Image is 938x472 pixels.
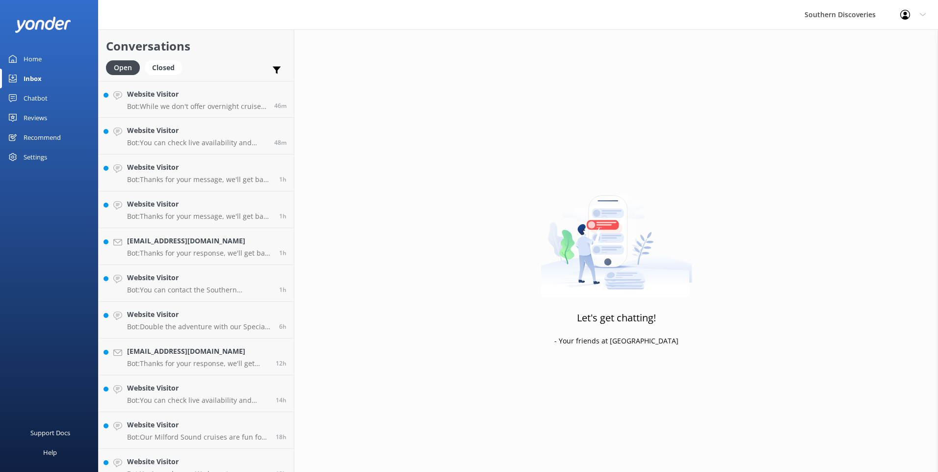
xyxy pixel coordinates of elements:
[30,423,70,443] div: Support Docs
[274,138,287,147] span: Sep 19 2025 11:44am (UTC +12:00) Pacific/Auckland
[43,443,57,462] div: Help
[279,212,287,220] span: Sep 19 2025 11:24am (UTC +12:00) Pacific/Auckland
[106,60,140,75] div: Open
[127,309,272,320] h4: Website Visitor
[24,108,47,128] div: Reviews
[106,62,145,73] a: Open
[145,62,187,73] a: Closed
[127,420,268,430] h4: Website Visitor
[127,272,272,283] h4: Website Visitor
[99,191,294,228] a: Website VisitorBot:Thanks for your message, we'll get back to you as soon as we can. You're also ...
[276,433,287,441] span: Sep 18 2025 06:15pm (UTC +12:00) Pacific/Auckland
[127,162,272,173] h4: Website Visitor
[127,199,272,210] h4: Website Visitor
[106,37,287,55] h2: Conversations
[127,236,272,246] h4: [EMAIL_ADDRESS][DOMAIN_NAME]
[279,322,287,331] span: Sep 19 2025 06:17am (UTC +12:00) Pacific/Auckland
[99,81,294,118] a: Website VisitorBot:While we don't offer overnight cruises, our day trips allow you to fully explo...
[127,89,267,100] h4: Website Visitor
[99,412,294,449] a: Website VisitorBot:Our Milford Sound cruises are fun for all ages, but the knowledge base does no...
[127,346,268,357] h4: [EMAIL_ADDRESS][DOMAIN_NAME]
[127,322,272,331] p: Bot: Double the adventure with our Special Deals! Visit [URL][DOMAIN_NAME].
[127,359,268,368] p: Bot: Thanks for your response, we'll get back to you as soon as we can during opening hours.
[127,383,268,393] h4: Website Visitor
[127,396,268,405] p: Bot: You can check live availability and book your Milford Sound adventure on our website! If you...
[24,147,47,167] div: Settings
[99,155,294,191] a: Website VisitorBot:Thanks for your message, we'll get back to you as soon as we can. You're also ...
[127,125,267,136] h4: Website Visitor
[24,69,42,88] div: Inbox
[99,228,294,265] a: [EMAIL_ADDRESS][DOMAIN_NAME]Bot:Thanks for your response, we'll get back to you as soon as we can...
[127,175,272,184] p: Bot: Thanks for your message, we'll get back to you as soon as we can. You're also welcome to kee...
[24,49,42,69] div: Home
[276,359,287,367] span: Sep 18 2025 11:36pm (UTC +12:00) Pacific/Auckland
[554,336,678,346] p: - Your friends at [GEOGRAPHIC_DATA]
[24,128,61,147] div: Recommend
[127,138,267,147] p: Bot: You can check live availability and book your Milford Sound adventure on our website.
[541,175,692,297] img: artwork of a man stealing a conversation from at giant smartphone
[127,102,267,111] p: Bot: While we don't offer overnight cruises, our day trips allow you to fully explore the stunnin...
[127,249,272,258] p: Bot: Thanks for your response, we'll get back to you as soon as we can during opening hours.
[279,249,287,257] span: Sep 19 2025 10:44am (UTC +12:00) Pacific/Auckland
[127,286,272,294] p: Bot: You can contact the Southern Discoveries team by phone at [PHONE_NUMBER] within [GEOGRAPHIC_...
[15,17,71,33] img: yonder-white-logo.png
[127,212,272,221] p: Bot: Thanks for your message, we'll get back to you as soon as we can. You're also welcome to kee...
[99,265,294,302] a: Website VisitorBot:You can contact the Southern Discoveries team by phone at [PHONE_NUMBER] withi...
[127,433,268,442] p: Bot: Our Milford Sound cruises are fun for all ages, but the knowledge base does not specify any ...
[145,60,182,75] div: Closed
[99,118,294,155] a: Website VisitorBot:You can check live availability and book your Milford Sound adventure on our w...
[99,375,294,412] a: Website VisitorBot:You can check live availability and book your Milford Sound adventure on our w...
[24,88,48,108] div: Chatbot
[127,456,268,467] h4: Website Visitor
[99,339,294,375] a: [EMAIL_ADDRESS][DOMAIN_NAME]Bot:Thanks for your response, we'll get back to you as soon as we can...
[274,102,287,110] span: Sep 19 2025 11:46am (UTC +12:00) Pacific/Auckland
[276,396,287,404] span: Sep 18 2025 09:46pm (UTC +12:00) Pacific/Auckland
[99,302,294,339] a: Website VisitorBot:Double the adventure with our Special Deals! Visit [URL][DOMAIN_NAME].6h
[279,175,287,184] span: Sep 19 2025 11:30am (UTC +12:00) Pacific/Auckland
[279,286,287,294] span: Sep 19 2025 10:35am (UTC +12:00) Pacific/Auckland
[577,310,656,326] h3: Let's get chatting!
